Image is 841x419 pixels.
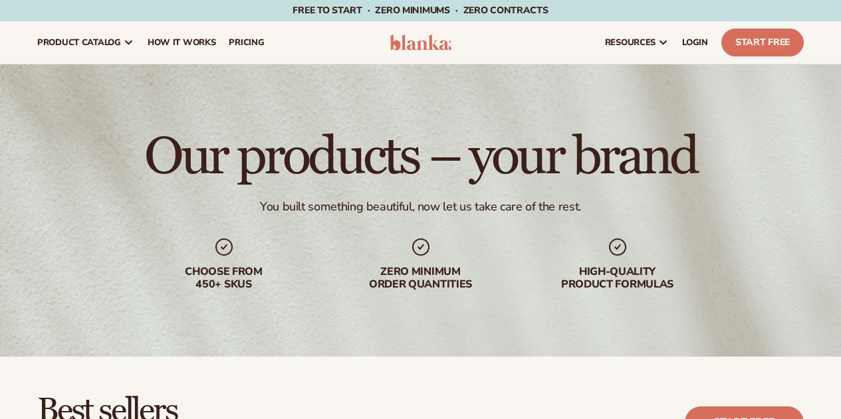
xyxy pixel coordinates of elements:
span: pricing [229,37,264,48]
a: LOGIN [675,21,715,64]
a: pricing [222,21,271,64]
div: Choose from 450+ Skus [139,266,309,291]
a: resources [598,21,675,64]
span: Free to start · ZERO minimums · ZERO contracts [293,4,548,17]
div: Zero minimum order quantities [336,266,506,291]
span: How It Works [148,37,216,48]
span: LOGIN [682,37,708,48]
h1: Our products – your brand [144,130,697,183]
div: You built something beautiful, now let us take care of the rest. [260,199,581,214]
a: Start Free [721,29,804,56]
span: resources [605,37,656,48]
div: High-quality product formulas [533,266,703,291]
span: product catalog [37,37,121,48]
a: product catalog [31,21,141,64]
a: How It Works [141,21,223,64]
img: logo [390,35,452,50]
